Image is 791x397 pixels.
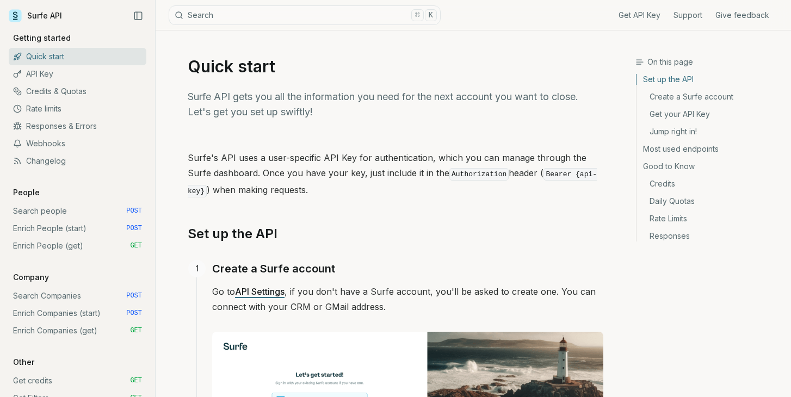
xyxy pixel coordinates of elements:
[188,57,603,76] h1: Quick start
[9,237,146,255] a: Enrich People (get) GET
[9,152,146,170] a: Changelog
[9,135,146,152] a: Webhooks
[636,158,782,175] a: Good to Know
[619,10,660,21] a: Get API Key
[212,260,335,277] a: Create a Surfe account
[636,193,782,210] a: Daily Quotas
[9,220,146,237] a: Enrich People (start) POST
[636,175,782,193] a: Credits
[126,309,142,318] span: POST
[636,123,782,140] a: Jump right in!
[636,106,782,123] a: Get your API Key
[9,322,146,339] a: Enrich Companies (get) GET
[636,88,782,106] a: Create a Surfe account
[9,65,146,83] a: API Key
[9,305,146,322] a: Enrich Companies (start) POST
[9,372,146,389] a: Get credits GET
[126,224,142,233] span: POST
[126,291,142,300] span: POST
[636,227,782,241] a: Responses
[449,168,509,181] code: Authorization
[130,326,142,335] span: GET
[130,376,142,385] span: GET
[9,48,146,65] a: Quick start
[715,10,769,21] a: Give feedback
[235,286,285,297] a: API Settings
[126,207,142,215] span: POST
[635,57,782,67] h3: On this page
[9,33,75,44] p: Getting started
[9,100,146,117] a: Rate limits
[188,225,277,243] a: Set up the API
[636,74,782,88] a: Set up the API
[169,5,441,25] button: Search⌘K
[411,9,423,21] kbd: ⌘
[130,241,142,250] span: GET
[9,202,146,220] a: Search people POST
[9,8,62,24] a: Surfe API
[636,210,782,227] a: Rate Limits
[9,287,146,305] a: Search Companies POST
[9,272,53,283] p: Company
[9,83,146,100] a: Credits & Quotas
[188,89,603,120] p: Surfe API gets you all the information you need for the next account you want to close. Let's get...
[188,150,603,199] p: Surfe's API uses a user-specific API Key for authentication, which you can manage through the Sur...
[9,357,39,368] p: Other
[9,117,146,135] a: Responses & Errors
[130,8,146,24] button: Collapse Sidebar
[425,9,437,21] kbd: K
[212,284,603,314] p: Go to , if you don't have a Surfe account, you'll be asked to create one. You can connect with yo...
[9,187,44,198] p: People
[636,140,782,158] a: Most used endpoints
[673,10,702,21] a: Support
